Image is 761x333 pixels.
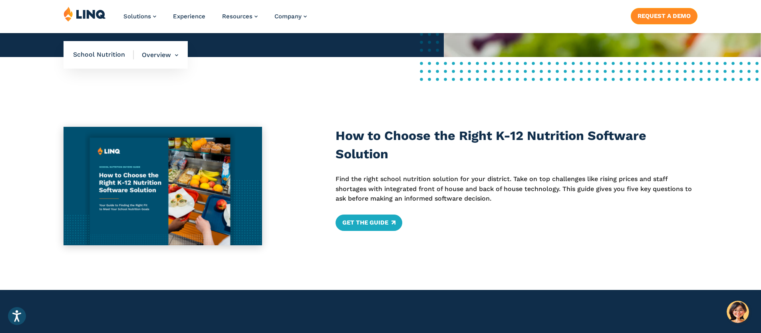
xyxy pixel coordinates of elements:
[222,13,252,20] span: Resources
[274,13,307,20] a: Company
[336,127,697,163] h3: How to Choose the Right K-12 Nutrition Software Solution
[73,50,134,59] span: School Nutrition
[336,174,697,203] p: Find the right school nutrition solution for your district. Take on top challenges like rising pr...
[64,127,262,245] img: Nutrition Buyers Guide Thumbnail
[173,13,205,20] a: Experience
[336,215,402,231] a: Get the Guide
[631,6,697,24] nav: Button Navigation
[123,6,307,33] nav: Primary Navigation
[274,13,302,20] span: Company
[222,13,258,20] a: Resources
[134,41,178,69] li: Overview
[631,8,697,24] a: Request a Demo
[123,13,151,20] span: Solutions
[64,6,106,22] img: LINQ | K‑12 Software
[123,13,156,20] a: Solutions
[727,301,749,323] button: Hello, have a question? Let’s chat.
